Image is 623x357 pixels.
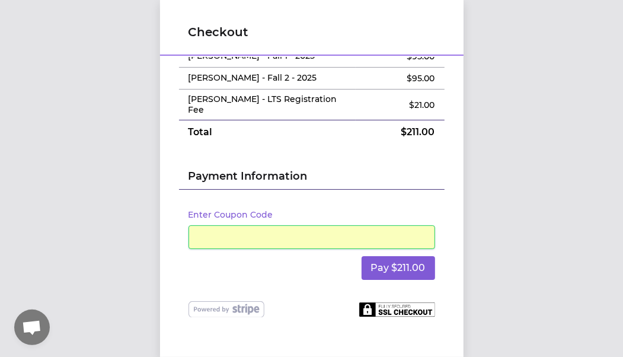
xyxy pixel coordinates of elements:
p: $ 211.00 [365,125,434,139]
h2: Payment Information [189,168,435,189]
p: $ 95.00 [365,72,434,84]
p: $ 21.00 [365,99,434,111]
a: Open chat [14,310,50,345]
button: Pay $211.00 [362,256,435,280]
h1: Checkout [189,24,435,40]
img: Fully secured SSL checkout [359,302,435,317]
p: [PERSON_NAME] - LTS Registration Fee [189,94,347,115]
button: Enter Coupon Code [189,209,273,221]
iframe: Secure card payment input frame [196,232,427,243]
p: [PERSON_NAME] - Fall 2 - 2025 [189,73,347,84]
td: Total [179,120,356,145]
